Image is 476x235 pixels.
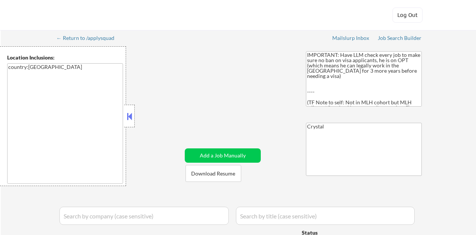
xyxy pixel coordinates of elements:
[378,35,422,41] div: Job Search Builder
[392,8,423,23] button: Log Out
[185,148,261,163] button: Add a Job Manually
[332,35,370,41] div: Mailslurp Inbox
[236,207,415,225] input: Search by title (case sensitive)
[378,35,422,43] a: Job Search Builder
[59,207,229,225] input: Search by company (case sensitive)
[332,35,370,43] a: Mailslurp Inbox
[7,54,123,61] div: Location Inclusions:
[56,35,122,43] a: ← Return to /applysquad
[56,35,122,41] div: ← Return to /applysquad
[186,165,241,182] button: Download Resume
